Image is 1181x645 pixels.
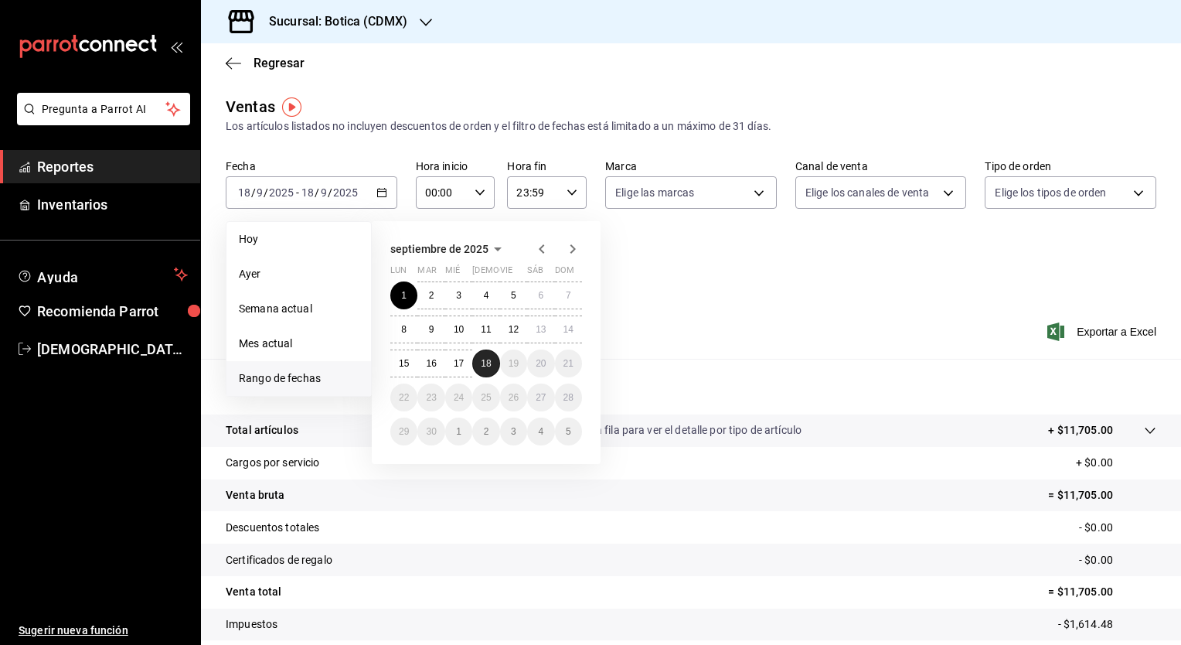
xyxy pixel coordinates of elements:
abbr: 13 de septiembre de 2025 [536,324,546,335]
button: 17 de septiembre de 2025 [445,350,472,377]
label: Marca [605,161,777,172]
span: Inventarios [37,194,188,215]
p: Impuestos [226,616,277,633]
label: Fecha [226,161,397,172]
span: Reportes [37,156,188,177]
span: Regresar [254,56,305,70]
button: 9 de septiembre de 2025 [417,316,444,343]
button: open_drawer_menu [170,40,182,53]
p: + $11,705.00 [1048,422,1113,439]
label: Hora inicio [416,161,495,172]
abbr: viernes [500,265,512,282]
abbr: miércoles [445,265,460,282]
button: 15 de septiembre de 2025 [390,350,417,377]
button: 3 de septiembre de 2025 [445,282,472,309]
button: 22 de septiembre de 2025 [390,384,417,411]
abbr: 26 de septiembre de 2025 [509,392,519,403]
p: - $0.00 [1079,552,1156,568]
button: 19 de septiembre de 2025 [500,350,527,377]
abbr: 7 de septiembre de 2025 [566,290,571,301]
span: septiembre de 2025 [390,243,488,255]
span: Hoy [239,231,359,247]
abbr: 12 de septiembre de 2025 [509,324,519,335]
abbr: 2 de septiembre de 2025 [429,290,434,301]
span: - [296,186,299,199]
span: Ayuda [37,265,168,284]
span: Semana actual [239,301,359,317]
span: Pregunta a Parrot AI [42,101,166,118]
div: Los artículos listados no incluyen descuentos de orden y el filtro de fechas está limitado a un m... [226,118,1156,135]
span: [DEMOGRAPHIC_DATA][PERSON_NAME][DATE] [37,339,188,360]
abbr: 16 de septiembre de 2025 [426,358,436,369]
abbr: 9 de septiembre de 2025 [429,324,434,335]
abbr: 1 de septiembre de 2025 [401,290,407,301]
abbr: 20 de septiembre de 2025 [536,358,546,369]
p: Venta total [226,584,281,600]
button: 28 de septiembre de 2025 [555,384,582,411]
button: 26 de septiembre de 2025 [500,384,527,411]
button: 18 de septiembre de 2025 [472,350,499,377]
input: -- [320,186,328,199]
abbr: 10 de septiembre de 2025 [454,324,464,335]
p: = $11,705.00 [1048,584,1156,600]
p: Resumen [226,377,1156,396]
abbr: 8 de septiembre de 2025 [401,324,407,335]
abbr: 15 de septiembre de 2025 [399,358,409,369]
button: 14 de septiembre de 2025 [555,316,582,343]
abbr: 4 de septiembre de 2025 [484,290,489,301]
button: Exportar a Excel [1050,322,1156,341]
input: -- [237,186,251,199]
button: 4 de septiembre de 2025 [472,282,499,309]
p: - $0.00 [1079,520,1156,536]
span: Elige los canales de venta [805,185,929,200]
input: ---- [332,186,359,199]
label: Tipo de orden [985,161,1156,172]
abbr: 21 de septiembre de 2025 [563,358,573,369]
abbr: 30 de septiembre de 2025 [426,426,436,437]
abbr: 25 de septiembre de 2025 [481,392,491,403]
button: Regresar [226,56,305,70]
button: 3 de octubre de 2025 [500,418,527,445]
p: Da clic en la fila para ver el detalle por tipo de artículo [545,422,802,439]
abbr: sábado [527,265,543,282]
abbr: 27 de septiembre de 2025 [536,392,546,403]
button: 2 de octubre de 2025 [472,418,499,445]
abbr: 3 de octubre de 2025 [511,426,516,437]
abbr: jueves [472,265,563,282]
span: / [328,186,332,199]
span: Recomienda Parrot [37,301,188,322]
button: 5 de octubre de 2025 [555,418,582,445]
button: 24 de septiembre de 2025 [445,384,472,411]
abbr: 11 de septiembre de 2025 [481,324,491,335]
abbr: 22 de septiembre de 2025 [399,392,409,403]
button: 6 de septiembre de 2025 [527,282,554,309]
button: 8 de septiembre de 2025 [390,316,417,343]
span: / [251,186,256,199]
abbr: 5 de septiembre de 2025 [511,290,516,301]
span: Sugerir nueva función [19,623,188,639]
button: 27 de septiembre de 2025 [527,384,554,411]
abbr: 24 de septiembre de 2025 [454,392,464,403]
img: Tooltip marker [282,97,301,117]
p: Descuentos totales [226,520,319,536]
button: 29 de septiembre de 2025 [390,418,417,445]
input: -- [301,186,315,199]
abbr: 1 de octubre de 2025 [456,426,461,437]
button: 2 de septiembre de 2025 [417,282,444,309]
button: 4 de octubre de 2025 [527,418,554,445]
button: 1 de septiembre de 2025 [390,282,417,309]
label: Hora fin [507,161,587,172]
button: 25 de septiembre de 2025 [472,384,499,411]
a: Pregunta a Parrot AI [11,112,190,128]
button: 5 de septiembre de 2025 [500,282,527,309]
button: 10 de septiembre de 2025 [445,316,472,343]
span: Mes actual [239,336,359,352]
abbr: 28 de septiembre de 2025 [563,392,573,403]
label: Canal de venta [795,161,967,172]
p: - $1,614.48 [1058,616,1156,633]
abbr: 2 de octubre de 2025 [484,426,489,437]
p: Venta bruta [226,487,284,503]
abbr: lunes [390,265,407,282]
